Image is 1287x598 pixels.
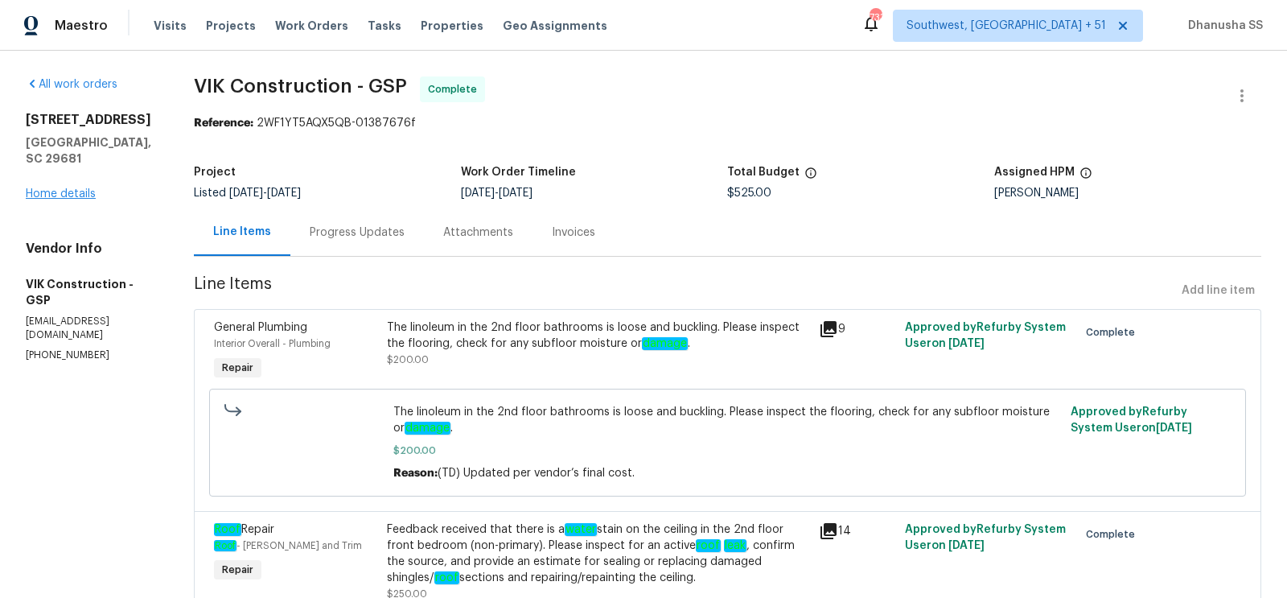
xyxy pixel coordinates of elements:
span: The total cost of line items that have been proposed by Opendoor. This sum includes line items th... [804,167,817,188]
span: Approved by Refurby System User on [905,524,1066,551]
span: Complete [1086,324,1141,340]
span: Maestro [55,18,108,34]
span: Reason: [393,468,438,479]
span: Repair [216,562,260,578]
em: damage [642,337,688,350]
span: Listed [194,188,301,199]
div: 9 [819,320,895,339]
span: Projects [206,18,256,34]
a: All work orders [26,79,117,90]
em: roof [696,539,721,552]
p: [PHONE_NUMBER] [26,348,155,362]
span: The linoleum in the 2nd floor bathrooms is loose and buckling. Please inspect the flooring, check... [393,404,1061,436]
h5: Total Budget [727,167,800,178]
em: Roof [214,523,241,536]
span: Visits [154,18,187,34]
span: Approved by Refurby System User on [1071,406,1192,434]
div: 2WF1YT5AQX5QB-01387676f [194,115,1261,131]
span: General Plumbing [214,322,307,333]
h5: Project [194,167,236,178]
span: $200.00 [387,355,429,365]
span: $200.00 [393,443,1061,459]
div: Progress Updates [310,225,405,241]
span: [DATE] [948,540,985,551]
span: Approved by Refurby System User on [905,322,1066,349]
span: Tasks [368,20,401,31]
h4: Vendor Info [26,241,155,257]
span: Southwest, [GEOGRAPHIC_DATA] + 51 [907,18,1106,34]
span: Complete [1086,526,1141,542]
em: damage [405,422,450,435]
h5: Assigned HPM [994,167,1075,178]
span: - [229,188,301,199]
h5: Work Order Timeline [461,167,576,178]
span: The hpm assigned to this work order. [1079,167,1092,188]
div: 733 [870,10,881,26]
div: Invoices [552,225,595,241]
span: [DATE] [1156,423,1192,434]
span: [DATE] [461,188,495,199]
div: 14 [819,522,895,541]
span: - [PERSON_NAME] and Trim [214,541,362,551]
span: VIK Construction - GSP [194,76,407,96]
span: Repair [214,523,274,536]
span: [DATE] [267,188,301,199]
h5: [GEOGRAPHIC_DATA], SC 29681 [26,134,155,167]
b: Reference: [194,118,253,129]
h2: [STREET_ADDRESS] [26,112,155,128]
span: Dhanusha SS [1182,18,1263,34]
div: [PERSON_NAME] [994,188,1261,199]
span: $525.00 [727,188,771,199]
span: Line Items [194,276,1175,306]
span: Complete [428,81,483,97]
span: Properties [421,18,483,34]
span: Repair [216,360,260,376]
em: Roof [214,540,236,551]
em: roof [434,571,459,584]
em: water [565,523,597,536]
span: [DATE] [948,338,985,349]
span: Interior Overall - Plumbing [214,339,331,348]
span: [DATE] [229,188,263,199]
div: Attachments [443,225,513,241]
div: Line Items [213,224,271,240]
h5: VIK Construction - GSP [26,276,155,308]
a: Home details [26,188,96,200]
div: Feedback received that there is a stain on the ceiling in the 2nd floor front bedroom (non-primar... [387,522,809,586]
span: - [461,188,532,199]
em: leak [724,539,746,552]
div: The linoleum in the 2nd floor bathrooms is loose and buckling. Please inspect the flooring, check... [387,320,809,352]
p: [EMAIL_ADDRESS][DOMAIN_NAME] [26,315,155,342]
span: [DATE] [499,188,532,199]
span: (TD) Updated per vendor’s final cost. [438,468,635,479]
span: Geo Assignments [503,18,607,34]
span: Work Orders [275,18,348,34]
